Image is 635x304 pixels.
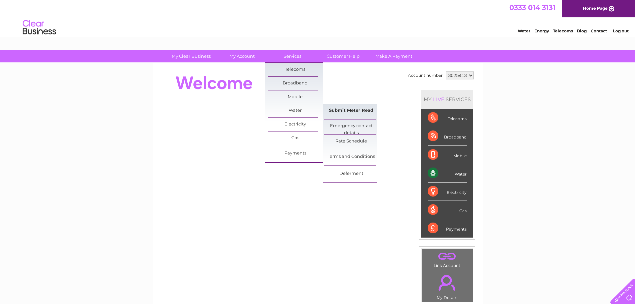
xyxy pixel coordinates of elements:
[421,90,473,109] div: MY SERVICES
[428,219,467,237] div: Payments
[428,109,467,127] div: Telecoms
[366,50,421,62] a: Make A Payment
[324,104,379,117] a: Submit Meter Read
[214,50,269,62] a: My Account
[432,96,446,102] div: LIVE
[316,50,371,62] a: Customer Help
[406,70,444,81] td: Account number
[265,50,320,62] a: Services
[164,50,219,62] a: My Clear Business
[268,118,323,131] a: Electricity
[324,150,379,164] a: Terms and Conditions
[22,17,56,38] img: logo.png
[423,271,471,294] a: .
[428,127,467,145] div: Broadband
[324,135,379,148] a: Rate Schedule
[268,90,323,104] a: Mobile
[428,164,467,183] div: Water
[423,251,471,262] a: .
[577,28,587,33] a: Blog
[591,28,607,33] a: Contact
[518,28,530,33] a: Water
[268,63,323,76] a: Telecoms
[509,3,555,12] a: 0333 014 3131
[268,77,323,90] a: Broadband
[421,249,473,270] td: Link Account
[428,183,467,201] div: Electricity
[613,28,629,33] a: Log out
[268,131,323,145] a: Gas
[534,28,549,33] a: Energy
[268,104,323,117] a: Water
[553,28,573,33] a: Telecoms
[421,269,473,302] td: My Details
[428,201,467,219] div: Gas
[428,146,467,164] div: Mobile
[160,4,475,32] div: Clear Business is a trading name of Verastar Limited (registered in [GEOGRAPHIC_DATA] No. 3667643...
[324,167,379,181] a: Deferment
[268,147,323,160] a: Payments
[324,119,379,133] a: Emergency contact details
